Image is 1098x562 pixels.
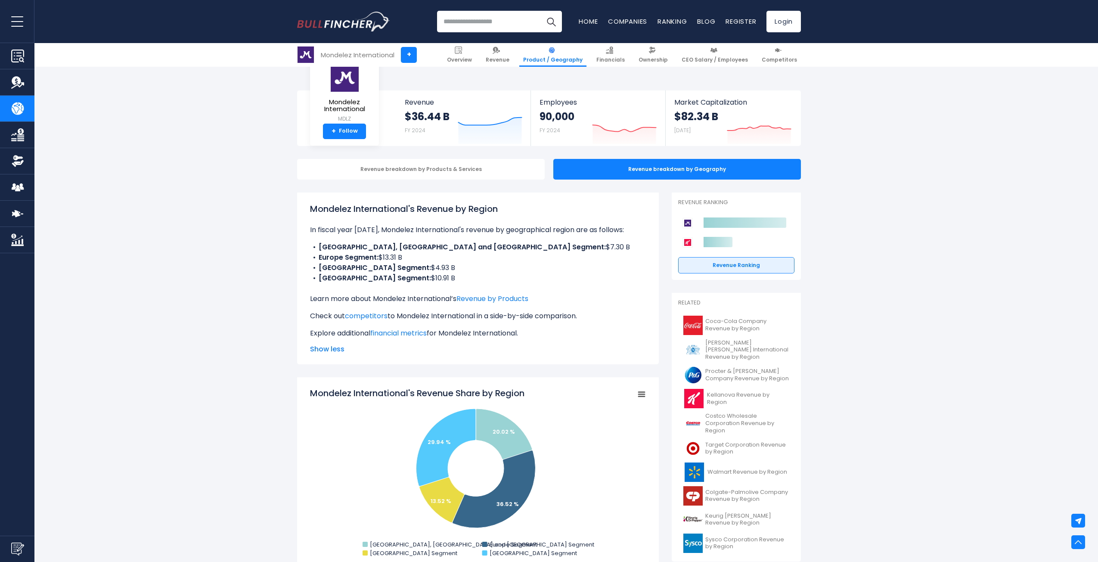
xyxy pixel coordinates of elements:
[540,98,656,106] span: Employees
[707,469,787,476] span: Walmart Revenue by Region
[697,17,715,26] a: Blog
[683,365,703,385] img: PG logo
[705,339,789,361] span: [PERSON_NAME] [PERSON_NAME] International Revenue by Region
[431,497,451,505] text: 13.52 %
[579,17,598,26] a: Home
[682,237,693,248] img: Kellanova competitors logo
[319,242,606,252] b: [GEOGRAPHIC_DATA], [GEOGRAPHIC_DATA] and [GEOGRAPHIC_DATA] Segment:
[674,110,718,123] strong: $82.34 B
[678,199,794,206] p: Revenue Ranking
[726,17,756,26] a: Register
[310,344,646,354] span: Show less
[496,500,519,508] text: 36.52 %
[319,273,431,283] b: [GEOGRAPHIC_DATA] Segment:
[635,43,672,67] a: Ownership
[396,90,531,146] a: Revenue $36.44 B FY 2024
[405,98,522,106] span: Revenue
[310,202,646,215] h1: Mondelez International's Revenue by Region
[683,510,703,529] img: KDP logo
[310,263,646,273] li: $4.93 B
[592,43,629,67] a: Financials
[678,337,794,363] a: [PERSON_NAME] [PERSON_NAME] International Revenue by Region
[762,56,797,63] span: Competitors
[401,47,417,63] a: +
[553,159,801,180] div: Revenue breakdown by Geography
[428,438,451,446] text: 29.94 %
[678,299,794,307] p: Related
[297,159,545,180] div: Revenue breakdown by Products & Services
[678,257,794,273] a: Revenue Ranking
[519,43,586,67] a: Product / Geography
[705,512,789,527] span: Keurig [PERSON_NAME] Revenue by Region
[319,252,378,262] b: Europe Segment:
[297,12,390,31] img: Bullfincher logo
[683,389,704,408] img: K logo
[678,387,794,410] a: Kellanova Revenue by Region
[317,115,372,123] small: MDLZ
[345,311,388,321] a: competitors
[531,90,665,146] a: Employees 90,000 FY 2024
[683,439,703,458] img: TGT logo
[678,410,794,437] a: Costco Wholesale Corporation Revenue by Region
[678,484,794,508] a: Colgate-Palmolive Company Revenue by Region
[490,549,577,557] text: [GEOGRAPHIC_DATA] Segment
[705,318,789,332] span: Coca-Cola Company Revenue by Region
[540,127,560,134] small: FY 2024
[678,460,794,484] a: Walmart Revenue by Region
[329,63,360,92] img: MDLZ logo
[678,531,794,555] a: Sysco Corporation Revenue by Region
[321,50,394,60] div: Mondelez International
[608,17,647,26] a: Companies
[11,155,24,168] img: Ownership
[298,47,314,63] img: MDLZ logo
[682,56,748,63] span: CEO Salary / Employees
[683,463,705,482] img: WMT logo
[405,110,450,123] strong: $36.44 B
[310,273,646,283] li: $10.91 B
[705,441,789,456] span: Target Corporation Revenue by Region
[310,311,646,321] p: Check out to Mondelez International in a side-by-side comparison.
[658,17,687,26] a: Ranking
[666,90,800,146] a: Market Capitalization $82.34 B [DATE]
[319,263,431,273] b: [GEOGRAPHIC_DATA] Segment:
[705,368,789,382] span: Procter & [PERSON_NAME] Company Revenue by Region
[486,56,509,63] span: Revenue
[443,43,476,67] a: Overview
[540,110,574,123] strong: 90,000
[639,56,668,63] span: Ownership
[683,316,703,335] img: KO logo
[674,98,791,106] span: Market Capitalization
[758,43,801,67] a: Competitors
[678,508,794,531] a: Keurig [PERSON_NAME] Revenue by Region
[705,413,789,435] span: Costco Wholesale Corporation Revenue by Region
[332,127,336,135] strong: +
[705,489,789,503] span: Colgate-Palmolive Company Revenue by Region
[317,99,372,113] span: Mondelez International
[674,127,691,134] small: [DATE]
[678,43,752,67] a: CEO Salary / Employees
[370,549,457,557] text: [GEOGRAPHIC_DATA] Segment
[405,127,425,134] small: FY 2024
[705,536,789,551] span: Sysco Corporation Revenue by Region
[490,540,537,549] text: Europe Segment
[707,391,789,406] span: Kellanova Revenue by Region
[596,56,625,63] span: Financials
[456,294,528,304] a: Revenue by Products
[370,540,594,549] text: [GEOGRAPHIC_DATA], [GEOGRAPHIC_DATA] and [GEOGRAPHIC_DATA] Segment
[523,56,583,63] span: Product / Geography
[493,428,515,436] text: 20.02 %
[370,328,427,338] a: financial metrics
[310,252,646,263] li: $13.31 B
[682,218,693,228] img: Mondelez International competitors logo
[310,225,646,235] p: In fiscal year [DATE], Mondelez International's revenue by geographical region are as follows:
[683,414,703,433] img: COST logo
[310,328,646,338] p: Explore additional for Mondelez International.
[310,387,646,559] svg: Mondelez International's Revenue Share by Region
[323,124,366,139] a: +Follow
[447,56,472,63] span: Overview
[316,63,372,124] a: Mondelez International MDLZ
[310,242,646,252] li: $7.30 B
[482,43,513,67] a: Revenue
[678,437,794,460] a: Target Corporation Revenue by Region
[766,11,801,32] a: Login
